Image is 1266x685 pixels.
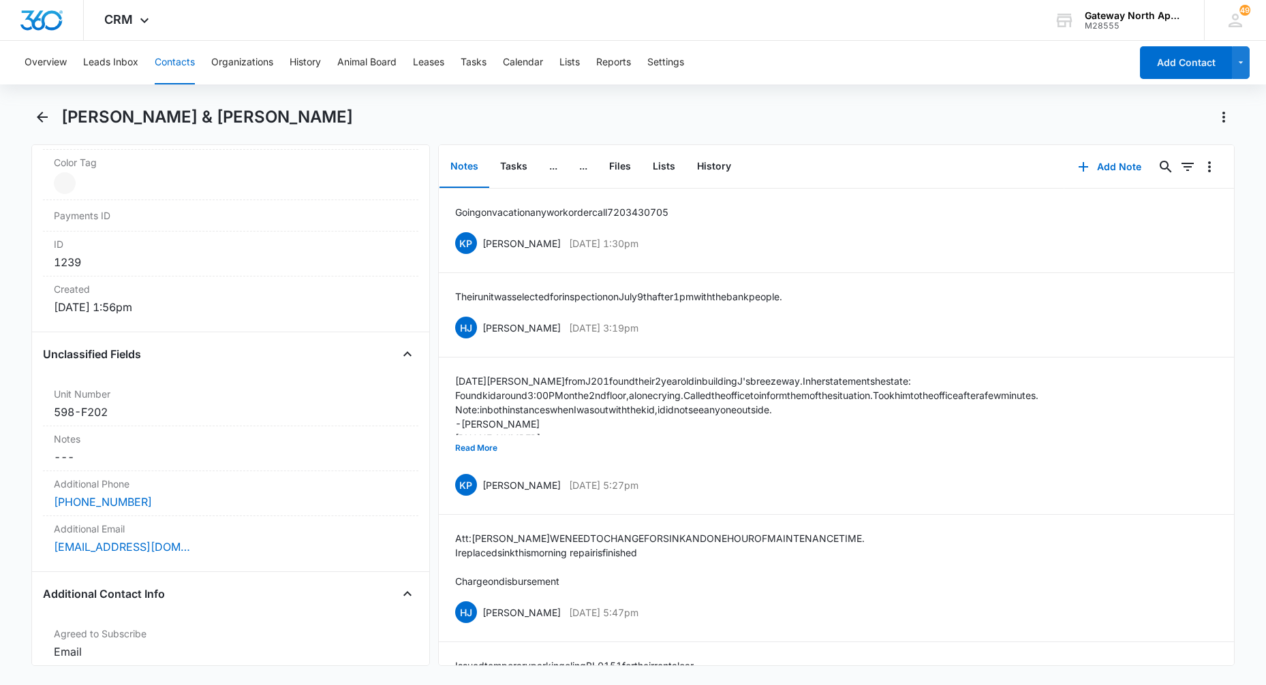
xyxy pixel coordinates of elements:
p: [DATE] 3:19pm [569,321,638,335]
button: Leases [413,41,444,84]
label: Unit Number [54,387,407,401]
span: HJ [455,317,477,338]
dd: [DATE] 1:56pm [54,299,407,315]
span: CRM [104,12,133,27]
p: [DATE] 5:47pm [569,605,638,620]
span: KP [455,474,477,496]
div: Email [54,643,407,660]
button: Filters [1177,156,1199,178]
button: Close [397,583,418,605]
p: [PHONE_NUMBER] [455,431,1038,445]
label: Agreed to Subscribe [54,626,407,641]
dt: ID [54,237,407,251]
button: Lists [559,41,580,84]
button: Add Contact [1140,46,1232,79]
button: Reports [596,41,631,84]
div: account id [1085,21,1184,31]
div: Additional Email[EMAIL_ADDRESS][DOMAIN_NAME] [43,516,418,560]
div: Additional Phone[PHONE_NUMBER] [43,471,418,516]
p: Note: in both instances when I was out with the kid, i did not see anyone outside. [455,402,1038,417]
a: [EMAIL_ADDRESS][DOMAIN_NAME] [54,539,190,555]
button: Overview [25,41,67,84]
p: [DATE] [PERSON_NAME] from J201 found their 2 year old in building J's breezeway. In her statement... [455,374,1038,388]
button: Tasks [489,146,538,188]
button: Tasks [461,41,487,84]
button: Overflow Menu [1199,156,1220,178]
p: Found kid around 3:00PM on the 2nd floor, alone crying. Called the office to inform them of the s... [455,388,1038,402]
button: ... [538,146,568,188]
div: 598-F202 [54,404,407,420]
h4: Additional Contact Info [43,586,165,602]
label: Additional Phone [54,477,407,491]
button: ... [568,146,598,188]
button: Search... [1155,156,1177,178]
button: History [290,41,321,84]
label: Color Tag [54,155,407,170]
div: notifications count [1239,5,1250,16]
button: Close [397,343,418,365]
button: Read More [455,435,497,461]
span: HJ [455,601,477,623]
button: Lists [642,146,686,188]
label: Notes [54,432,407,446]
p: [PERSON_NAME] [482,478,561,492]
p: Att: [PERSON_NAME] WE NEED TO CHANGE FOR SINK AND ONE HOUR OF MAINTENANCE TIME. [455,531,865,545]
button: Contacts [155,41,195,84]
dt: Payments ID [54,208,142,223]
button: Animal Board [337,41,397,84]
div: Color Tag [43,150,418,200]
p: [PERSON_NAME] [482,605,561,620]
div: ID1239 [43,232,418,276]
p: Issued temporary parking cling BL 0151 for their rental car. [455,658,696,673]
div: account name [1085,10,1184,21]
dd: --- [54,449,407,465]
div: Agreed to SubscribeEmail [43,621,418,666]
h1: [PERSON_NAME] & [PERSON_NAME] [61,107,353,127]
button: Leads Inbox [83,41,138,84]
button: Organizations [211,41,273,84]
p: [DATE] 1:30pm [569,236,638,251]
p: [PERSON_NAME] [482,321,561,335]
p: [DATE] 5:27pm [569,478,638,492]
button: Actions [1213,106,1235,128]
p: [PERSON_NAME] [482,236,561,251]
button: Add Note [1064,150,1155,183]
p: Their unit was selected for inspection on July 9th after 1 pm with the bank people. [455,289,782,304]
span: 49 [1239,5,1250,16]
h4: Unclassified Fields [43,346,141,362]
button: Settings [647,41,684,84]
button: Files [598,146,642,188]
span: KP [455,232,477,254]
dt: Created [54,282,407,296]
a: [PHONE_NUMBER] [54,494,152,510]
div: Notes--- [43,426,418,471]
p: I replaced sink this morning repair is finished [455,545,865,560]
button: History [686,146,742,188]
label: Additional Email [54,522,407,536]
div: Payments ID [43,200,418,232]
div: Unit Number598-F202 [43,381,418,426]
p: -[PERSON_NAME] [455,417,1038,431]
dd: 1239 [54,254,407,270]
button: Calendar [503,41,543,84]
p: Charge on disbursement [455,574,865,588]
p: Going on vacation any work order call 7203430705 [455,205,668,219]
button: Notes [439,146,489,188]
div: Created[DATE] 1:56pm [43,276,418,321]
button: Back [31,106,52,128]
